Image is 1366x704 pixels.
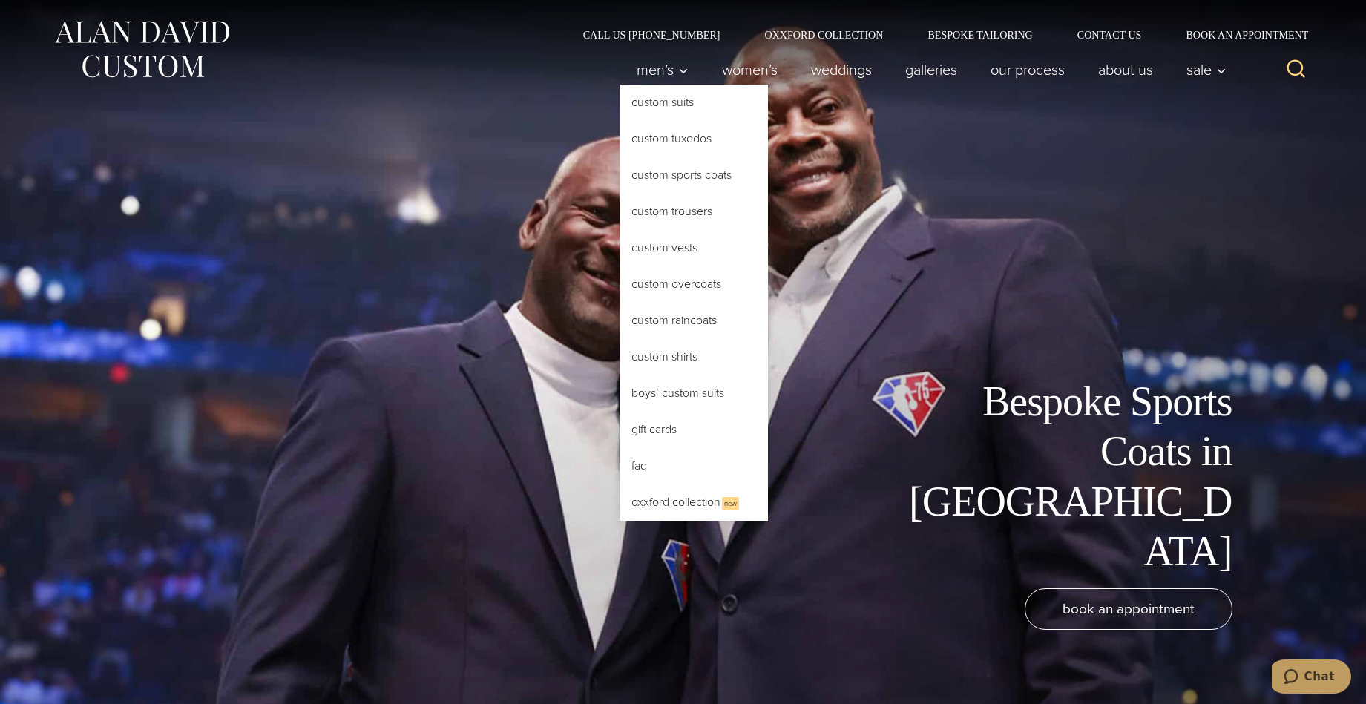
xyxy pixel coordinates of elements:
[620,55,1234,85] nav: Primary Navigation
[620,230,768,266] a: Custom Vests
[1063,598,1195,619] span: book an appointment
[620,266,768,302] a: Custom Overcoats
[705,55,794,85] a: Women’s
[1169,55,1234,85] button: Sale sub menu toggle
[620,412,768,447] a: Gift Cards
[620,121,768,157] a: Custom Tuxedos
[1081,55,1169,85] a: About Us
[620,448,768,484] a: FAQ
[561,30,1314,40] nav: Secondary Navigation
[794,55,888,85] a: weddings
[742,30,905,40] a: Oxxford Collection
[620,484,768,521] a: Oxxford CollectionNew
[1278,52,1314,88] button: View Search Form
[620,375,768,411] a: Boys’ Custom Suits
[53,16,231,82] img: Alan David Custom
[620,55,705,85] button: Child menu of Men’s
[561,30,743,40] a: Call Us [PHONE_NUMBER]
[620,339,768,375] a: Custom Shirts
[888,55,973,85] a: Galleries
[620,303,768,338] a: Custom Raincoats
[620,85,768,120] a: Custom Suits
[1272,659,1351,697] iframe: Opens a widget where you can chat to one of our agents
[905,30,1054,40] a: Bespoke Tailoring
[973,55,1081,85] a: Our Process
[722,497,739,510] span: New
[620,194,768,229] a: Custom Trousers
[1055,30,1164,40] a: Contact Us
[1163,30,1313,40] a: Book an Appointment
[620,157,768,193] a: Custom Sports Coats
[1025,588,1232,630] a: book an appointment
[899,377,1232,576] h1: Bespoke Sports Coats in [GEOGRAPHIC_DATA]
